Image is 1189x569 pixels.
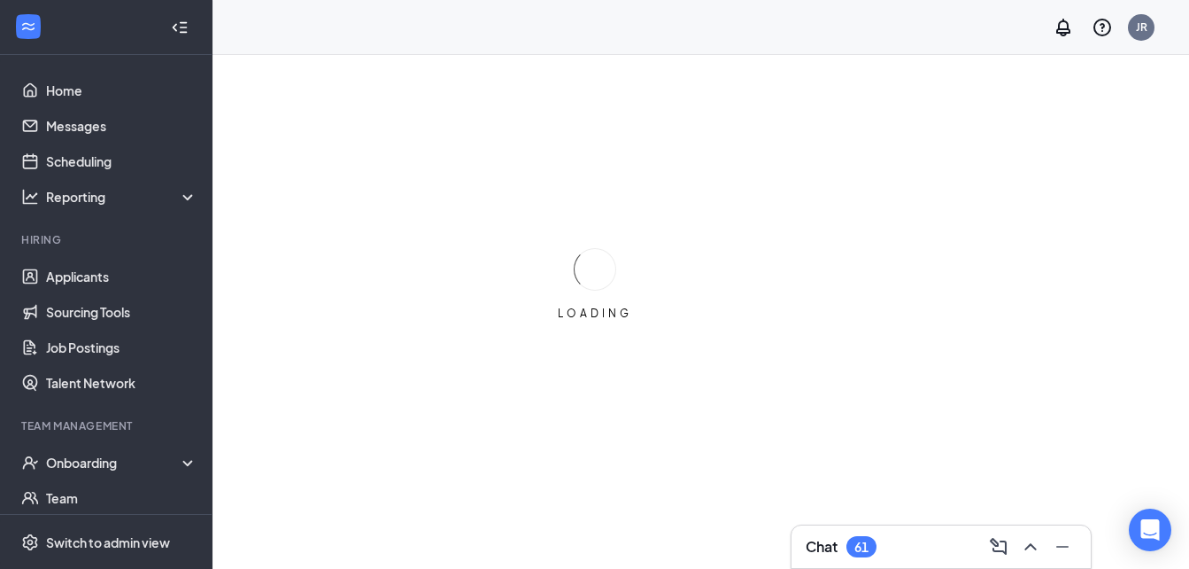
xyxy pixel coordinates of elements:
svg: ChevronUp [1020,536,1041,557]
h3: Chat [806,537,838,557]
div: Onboarding [46,454,182,472]
svg: Settings [21,534,39,551]
svg: UserCheck [21,454,39,472]
a: Talent Network [46,365,197,401]
svg: Collapse [171,19,189,36]
a: Scheduling [46,144,197,179]
svg: ComposeMessage [988,536,1009,557]
svg: WorkstreamLogo [19,18,37,35]
svg: Notifications [1053,17,1074,38]
div: Reporting [46,188,198,206]
div: JR [1136,19,1147,35]
svg: Analysis [21,188,39,206]
a: Applicants [46,259,197,294]
div: Team Management [21,418,194,433]
div: Hiring [21,232,194,247]
button: Minimize [1048,533,1077,561]
div: Open Intercom Messenger [1129,509,1171,551]
svg: QuestionInfo [1092,17,1113,38]
svg: Minimize [1052,536,1073,557]
div: LOADING [551,306,639,321]
div: Switch to admin view [46,534,170,551]
a: Messages [46,108,197,144]
a: Home [46,73,197,108]
button: ChevronUp [1016,533,1045,561]
div: 61 [854,540,869,555]
a: Sourcing Tools [46,294,197,330]
button: ComposeMessage [984,533,1013,561]
a: Team [46,480,197,516]
a: Job Postings [46,330,197,365]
